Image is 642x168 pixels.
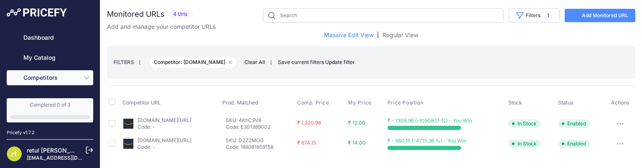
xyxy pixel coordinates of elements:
span: Enabled [558,140,590,148]
span: Comp. Price [297,99,329,106]
span: 1 [544,11,553,20]
a: Add Monitored URL [565,9,635,22]
span: | [377,31,379,39]
span: Stock [508,99,522,106]
a: Completed 0 of 3 [7,98,93,122]
a: Regular View [382,31,418,39]
button: My Price [348,99,373,106]
span: Prod. Matched [222,99,258,106]
p: Code: 188381859158 [226,144,294,150]
div: Completed 0 of 3 [10,102,90,108]
span: In Stock [508,120,541,128]
button: Comp. Price [297,99,331,106]
span: Status [558,99,573,106]
span: Competitor URL [122,99,161,106]
p: SKU: 4KhC9V8 [226,117,294,124]
span: ₹ 12.00 [348,120,365,126]
span: ₹ 14.00 [348,140,366,146]
p: Code: E301389002 [226,124,294,130]
a: [DOMAIN_NAME][URL] [138,137,191,143]
a: [DOMAIN_NAME][URL] [138,117,191,123]
span: 4 Urls [168,10,193,19]
button: Competitors [7,70,93,85]
span: Enabled [558,120,590,128]
span: My Price [348,99,372,106]
small: FILTERS [114,59,134,65]
p: Add and manage your competitor URLs [107,23,216,31]
p: SKU: D2Z2MOG [226,137,294,144]
a: My Catalog [7,50,93,65]
small: | [270,60,272,65]
div: Pricefy v1.7.2 [7,129,35,136]
span: Price Position [387,99,423,106]
p: Code: - [138,124,191,130]
a: Massive Edit View [324,31,374,39]
img: Pricefy Logo [7,8,67,17]
button: Clear All [240,58,269,66]
a: retul [PERSON_NAME] [27,147,89,154]
span: ₹ - 660.15 (-4715.36 %) - You Win [387,137,466,144]
span: Competitor: [DOMAIN_NAME] [148,56,237,69]
a: [EMAIL_ADDRESS][DOMAIN_NAME] [27,155,114,161]
p: Code: - [138,144,191,150]
span: ₹ 1,320.98 [297,120,321,126]
span: Update filter [325,59,355,65]
span: Competitors [23,74,78,82]
span: Actions [611,99,629,106]
span: ₹ 674.15 [297,140,316,146]
button: Price Position [387,99,425,106]
span: ₹ - 1308.98 (-10908.17 %) - You Win [387,117,472,124]
h2: Monitored URLs [107,8,165,20]
input: Search [263,8,504,23]
small: | [134,60,145,65]
span: Save current filters [278,59,324,65]
button: Filters1 [509,8,560,23]
a: Dashboard [7,30,93,45]
span: Repricing [23,94,78,102]
button: Repricing [7,90,93,105]
span: In Stock [508,140,541,148]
